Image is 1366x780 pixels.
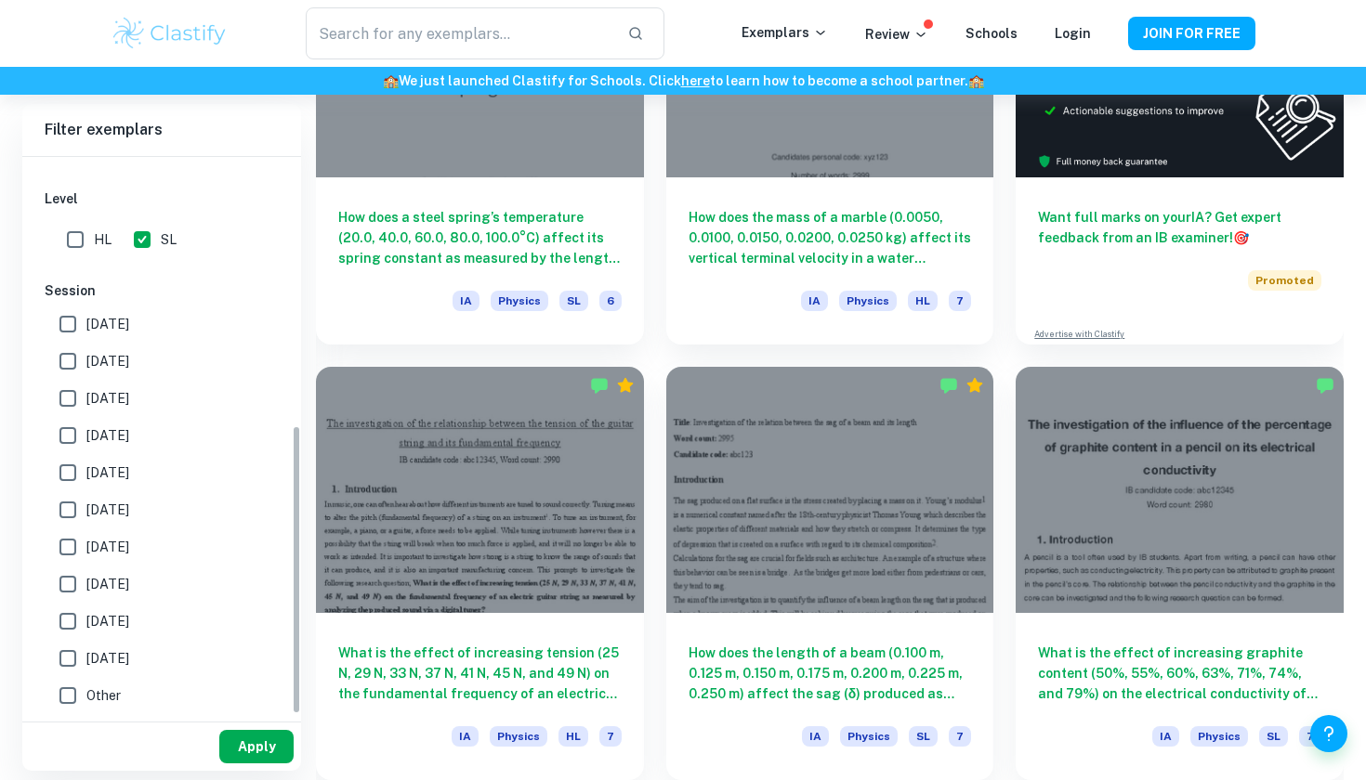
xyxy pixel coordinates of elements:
a: How does the length of a beam (0.100 m, 0.125 m, 0.150 m, 0.175 m, 0.200 m, 0.225 m, 0.250 m) aff... [666,367,994,779]
input: Search for any exemplars... [306,7,612,59]
span: Physics [1190,726,1248,747]
button: JOIN FOR FREE [1128,17,1255,50]
button: Help and Feedback [1310,715,1347,752]
h6: How does a steel spring’s temperature (20.0, 40.0, 60.0, 80.0, 100.0°C) affect its spring constan... [338,207,622,268]
span: 7 [1299,726,1321,747]
button: Apply [219,730,294,763]
span: [DATE] [86,611,129,631]
span: 🎯 [1233,230,1249,245]
a: Advertise with Clastify [1034,328,1124,341]
span: Other [86,685,121,706]
span: [DATE] [86,537,129,557]
a: here [681,73,710,88]
a: What is the effect of increasing tension (25 N, 29 N, 33 N, 37 N, 41 N, 45 N, and 49 N) on the fu... [316,367,644,779]
img: Marked [939,376,958,395]
span: IA [802,726,829,747]
span: IA [1152,726,1179,747]
span: IA [452,726,479,747]
h6: Level [45,188,279,209]
span: 🏫 [383,73,399,88]
span: 7 [949,726,971,747]
span: HL [94,229,112,250]
span: SL [161,229,177,250]
img: Marked [590,376,609,395]
a: Login [1055,26,1091,41]
h6: Session [45,280,279,301]
span: [DATE] [86,388,129,409]
span: 6 [599,291,622,311]
h6: What is the effect of increasing tension (25 N, 29 N, 33 N, 37 N, 41 N, 45 N, and 49 N) on the fu... [338,643,622,704]
img: Clastify logo [111,15,229,52]
span: IA [453,291,479,311]
h6: Want full marks on your IA ? Get expert feedback from an IB examiner! [1038,207,1321,248]
h6: We just launched Clastify for Schools. Click to learn how to become a school partner. [4,71,1362,91]
span: [DATE] [86,574,129,594]
span: [DATE] [86,314,129,334]
span: [DATE] [86,351,129,371]
span: Physics [839,291,897,311]
span: SL [1259,726,1288,747]
img: Marked [1316,376,1334,395]
span: [DATE] [86,500,129,520]
div: Premium [965,376,984,395]
h6: How does the mass of a marble (0.0050, 0.0100, 0.0150, 0.0200, 0.0250 kg) affect its vertical ter... [689,207,972,268]
span: 7 [949,291,971,311]
span: [DATE] [86,425,129,446]
span: Physics [840,726,898,747]
span: 🏫 [968,73,984,88]
span: 7 [599,726,622,747]
span: HL [558,726,588,747]
span: Promoted [1248,270,1321,291]
p: Review [865,24,928,45]
span: SL [909,726,938,747]
p: Exemplars [742,22,828,43]
a: Schools [965,26,1018,41]
span: IA [801,291,828,311]
h6: What is the effect of increasing graphite content (50%, 55%, 60%, 63%, 71%, 74%, and 79%) on the ... [1038,643,1321,704]
div: Premium [616,376,635,395]
span: [DATE] [86,648,129,669]
a: What is the effect of increasing graphite content (50%, 55%, 60%, 63%, 71%, 74%, and 79%) on the ... [1016,367,1344,779]
span: Physics [491,291,548,311]
span: Physics [490,726,547,747]
h6: How does the length of a beam (0.100 m, 0.125 m, 0.150 m, 0.175 m, 0.200 m, 0.225 m, 0.250 m) aff... [689,643,972,704]
h6: Filter exemplars [22,104,301,156]
span: SL [559,291,588,311]
span: HL [908,291,938,311]
span: [DATE] [86,462,129,483]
